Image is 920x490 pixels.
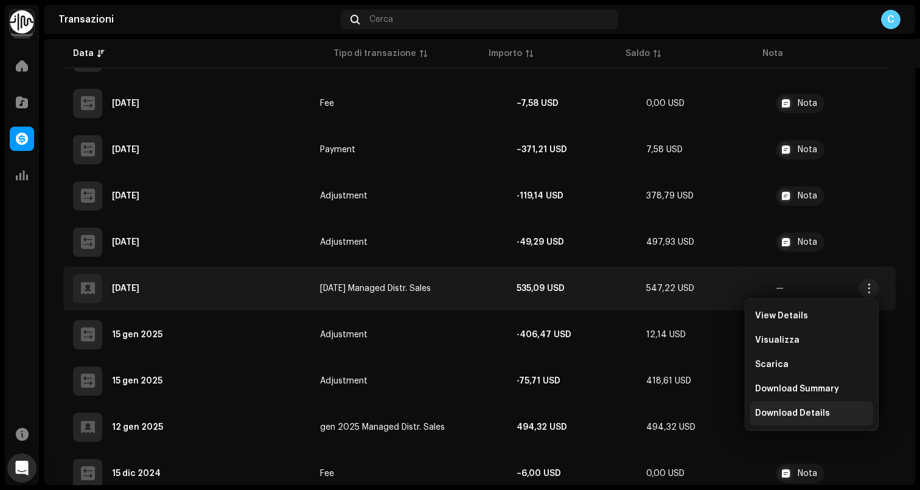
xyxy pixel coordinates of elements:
[517,145,567,154] strong: –371,21 USD
[489,47,522,60] div: Importo
[881,10,901,29] div: C
[320,469,334,478] span: Fee
[112,423,163,432] div: 12 gen 2025
[646,284,694,293] span: 547,22 USD
[755,335,800,345] span: Visualizza
[320,423,445,432] span: gen 2025 Managed Distr. Sales
[58,15,336,24] div: Transazioni
[517,377,560,385] strong: -75,71 USD
[755,384,839,394] span: Download Summary
[320,192,368,200] span: Adjustment
[646,145,683,154] span: 7,58 USD
[517,192,563,200] strong: -119,14 USD
[776,284,784,293] re-a-table-badge: —
[798,192,817,200] div: Nota
[320,99,334,108] span: Fee
[320,331,368,339] span: Adjustment
[320,238,368,247] span: Adjustment
[646,192,694,200] span: 378,79 USD
[798,238,817,247] div: Nota
[776,140,886,159] span: You are receiving a payment for your reported earnings through Identity Music
[517,469,561,478] strong: –6,00 USD
[333,47,416,60] div: Tipo di transazione
[646,99,685,108] span: 0,00 USD
[112,192,139,200] div: 14 feb 2025
[73,47,94,60] div: Data
[517,238,564,247] strong: -49,29 USD
[755,360,789,369] span: Scarica
[646,423,695,432] span: 494,32 USD
[646,238,694,247] span: 497,93 USD
[626,47,650,60] div: Saldo
[112,238,139,247] div: 14 feb 2025
[112,331,162,339] div: 15 gen 2025
[112,99,139,108] div: 15 feb 2025
[646,469,685,478] span: 0,00 USD
[112,145,139,154] div: 15 feb 2025
[112,469,161,478] div: 15 dic 2024
[112,284,139,293] div: 12 feb 2025
[369,15,393,24] span: Cerca
[755,311,808,321] span: View Details
[755,408,830,418] span: Download Details
[646,331,686,339] span: 12,14 USD
[320,377,368,385] span: Adjustment
[10,10,34,34] img: 0f74c21f-6d1c-4dbc-9196-dbddad53419e
[517,423,567,432] strong: 494,32 USD
[798,99,817,108] div: Nota
[112,377,162,385] div: 15 gen 2025
[7,453,37,483] div: Open Intercom Messenger
[776,186,886,206] span: Omido Recoupment for Mandrazo (324306): I want it all (UKZGC2403024), I want it all (UKZGC2403025...
[798,145,817,154] div: Nota
[776,464,886,483] span: You are receiving a payment for your reported earnings through Identity Music
[320,284,431,293] span: feb 2025 Managed Distr. Sales
[320,145,355,154] span: Payment
[798,469,817,478] div: Nota
[776,94,886,113] span: You are receiving a payment for your reported earnings through Identity Music
[517,99,559,108] strong: –7,58 USD
[517,284,565,293] strong: 535,09 USD
[646,377,691,385] span: 418,61 USD
[517,331,571,339] strong: -406,47 USD
[776,233,886,252] span: Exhabit Recoupment for Mandrazo (324306): Kill For You (UKZGC2409725)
